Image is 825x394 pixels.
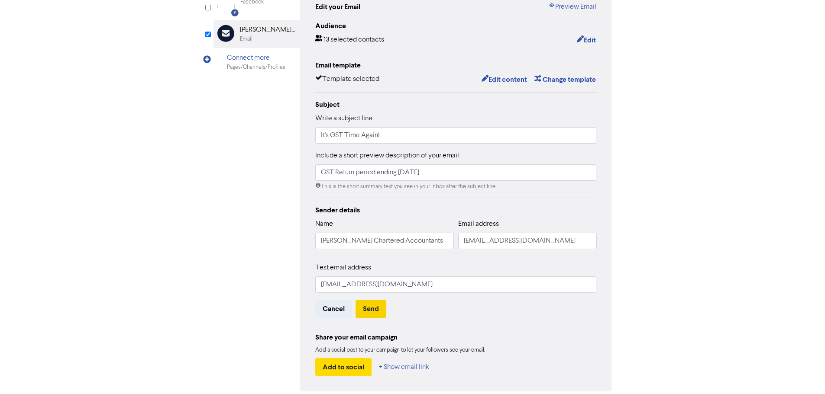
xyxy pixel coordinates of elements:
[315,60,597,70] div: Email template
[315,300,352,318] button: Cancel
[315,332,597,343] div: Share your email campaign
[240,25,295,35] div: [PERSON_NAME] Chartered Accountants
[315,183,597,191] div: This is the short summary text you see in your inbox after the subject line.
[315,113,372,124] label: Write a subject line
[481,74,527,85] button: Edit content
[315,346,597,355] div: Add a social post to your campaign to let your followers see your email.
[548,2,596,12] a: Preview Email
[315,219,333,229] label: Name
[315,205,597,215] div: Sender details
[315,21,597,31] div: Audience
[534,74,596,85] button: Change template
[315,74,379,85] div: Template selected
[227,53,285,63] div: Connect more
[379,358,430,376] button: + Show email link
[240,35,252,43] div: Email
[315,263,371,273] label: Test email address
[315,2,360,12] div: Edit your Email
[315,35,384,46] div: 13 selected contacts
[576,35,596,46] button: Edit
[315,358,372,376] button: Add to social
[214,20,300,48] div: [PERSON_NAME] Chartered AccountantsEmail
[227,63,285,71] div: Pages/Channels/Profiles
[315,99,597,110] div: Subject
[782,352,825,394] iframe: Chat Widget
[315,151,459,161] label: Include a short preview description of your email
[214,48,300,76] div: Connect morePages/Channels/Profiles
[458,219,499,229] label: Email address
[356,300,386,318] button: Send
